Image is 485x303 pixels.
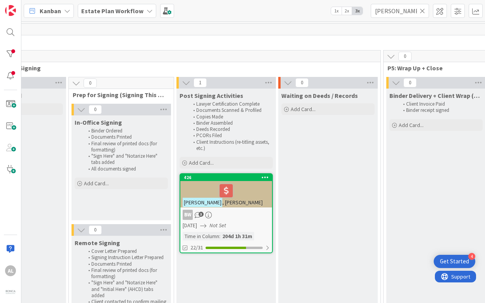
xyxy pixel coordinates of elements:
li: Client Instructions (re-titling assets, etc.) [189,139,272,152]
span: 0 [84,78,97,88]
div: Time in Column [183,232,219,240]
li: Documents Printed [84,261,167,267]
div: AL [5,265,16,276]
div: Get Started [440,258,469,265]
span: 3x [352,7,363,15]
div: BW [180,210,272,220]
li: Documents Scanned & Profiled [189,107,272,113]
span: : [219,232,220,240]
li: Cover Letter Prepared [84,248,167,254]
span: [DATE] [183,221,197,230]
span: In-Office Signing [75,118,122,126]
div: 4 [468,253,475,260]
span: 22/31 [190,244,203,252]
li: Binder Ordered [84,128,167,134]
li: Final review of printed docs (for formatting) [84,267,167,280]
span: Add Card... [291,106,316,113]
li: Binder receipt signed [399,107,482,113]
b: Estate Plan Workflow [81,7,143,15]
span: Binder Delivery + Client Wrap ($$ Line) [389,92,483,99]
input: Quick Filter... [371,4,429,18]
li: Binder Assembled [189,120,272,126]
span: Prep for Signing (Signing This Week) [73,91,164,99]
li: All documents signed [84,166,167,172]
span: Waiting on Deeds / Records [281,92,358,99]
li: Documents Printed [84,134,167,140]
span: Add Card... [399,122,424,129]
span: 3 [199,212,204,217]
span: 0 [403,78,417,87]
li: Client Invoice Paid [399,101,482,107]
span: 0 [89,225,102,235]
li: Lawyer Certification Complete [189,101,272,107]
li: Copies Made [189,114,272,120]
span: Add Card... [84,180,109,187]
li: "Sign Here" and "Notarize Here" tabs added [84,153,167,166]
span: 1x [331,7,342,15]
span: Kanban [40,6,61,16]
mark: [PERSON_NAME] [183,198,222,207]
i: Not Set [209,222,226,229]
span: 0 [398,52,412,61]
span: Support [16,1,35,10]
div: 426 [184,175,272,180]
div: 426 [180,174,272,181]
span: Add Card... [189,159,214,166]
li: PCORs Filed [189,132,272,139]
div: BW [183,210,193,220]
div: Open Get Started checklist, remaining modules: 4 [434,255,475,268]
span: 1 [194,78,207,87]
span: 0 [89,105,102,114]
span: Post Signing Activities [180,92,243,99]
li: Signing Instruction Letter Prepared [84,254,167,261]
span: Remote Signing [75,239,120,247]
li: "Sign Here" and "Notarize Here" and "Initial Here" (AHCD) tabs added [84,280,167,299]
span: 0 [295,78,309,87]
li: Final review of printed docs (for formatting) [84,141,167,153]
div: 426[PERSON_NAME], [PERSON_NAME] [180,174,272,207]
div: 204d 1h 31m [220,232,254,240]
span: , [PERSON_NAME] [222,199,263,206]
img: avatar [5,287,16,298]
span: 2x [342,7,352,15]
img: Visit kanbanzone.com [5,5,16,16]
li: Deeds Recorded [189,126,272,132]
